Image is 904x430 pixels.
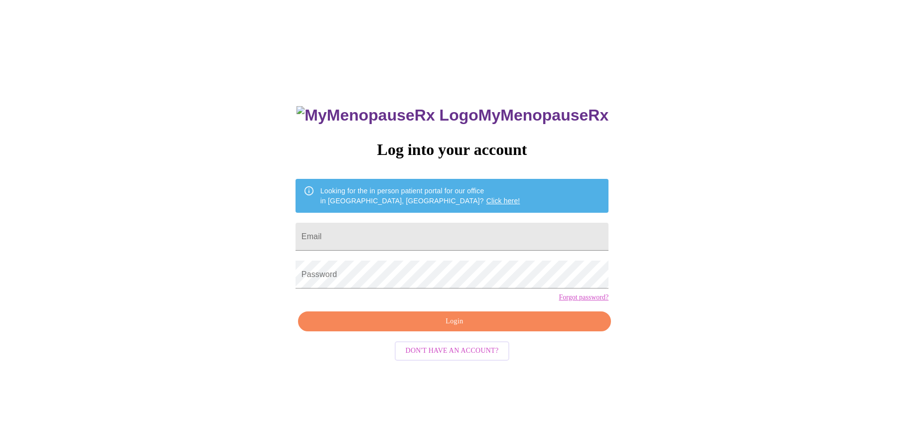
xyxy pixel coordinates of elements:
h3: MyMenopauseRx [297,106,608,125]
button: Login [298,311,611,332]
h3: Log into your account [296,141,608,159]
a: Forgot password? [559,293,608,301]
button: Don't have an account? [395,341,510,361]
img: MyMenopauseRx Logo [297,106,478,125]
div: Looking for the in person patient portal for our office in [GEOGRAPHIC_DATA], [GEOGRAPHIC_DATA]? [320,182,520,210]
a: Click here! [486,197,520,205]
span: Don't have an account? [406,345,499,357]
span: Login [309,315,600,328]
a: Don't have an account? [392,346,512,354]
